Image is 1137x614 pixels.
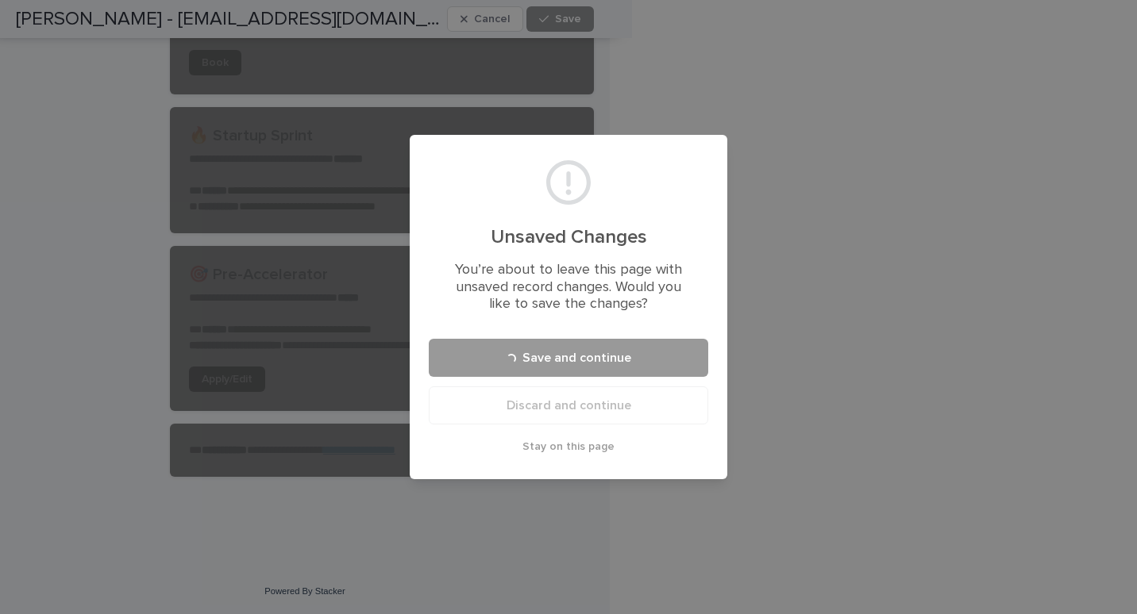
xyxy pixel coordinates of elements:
button: Discard and continue [429,386,708,424]
button: Stay on this page [429,434,708,459]
span: Discard and continue [507,399,631,412]
h2: Unsaved Changes [448,226,689,249]
button: Save and continue [429,339,708,377]
p: You’re about to leave this page with unsaved record changes. Would you like to save the changes? [448,262,689,313]
span: Save and continue [522,351,631,364]
span: Stay on this page [522,441,615,452]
